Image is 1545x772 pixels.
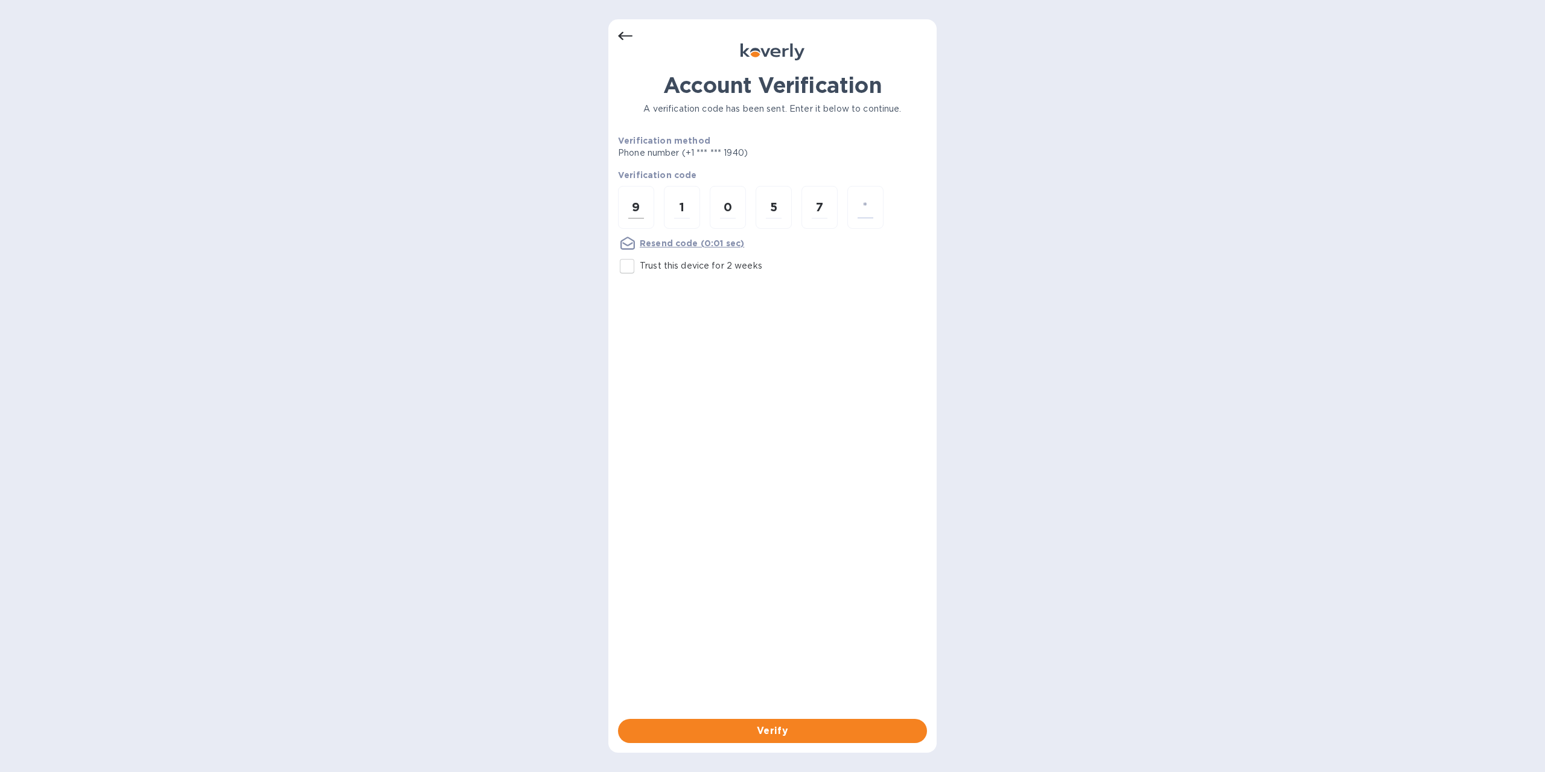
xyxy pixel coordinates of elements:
[640,238,744,248] u: Resend code (0:01 sec)
[618,72,927,98] h1: Account Verification
[628,724,917,738] span: Verify
[618,136,710,145] b: Verification method
[618,169,927,181] p: Verification code
[640,260,762,272] p: Trust this device for 2 weeks
[618,147,840,159] p: Phone number (+1 *** *** 1940)
[618,719,927,743] button: Verify
[618,103,927,115] p: A verification code has been sent. Enter it below to continue.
